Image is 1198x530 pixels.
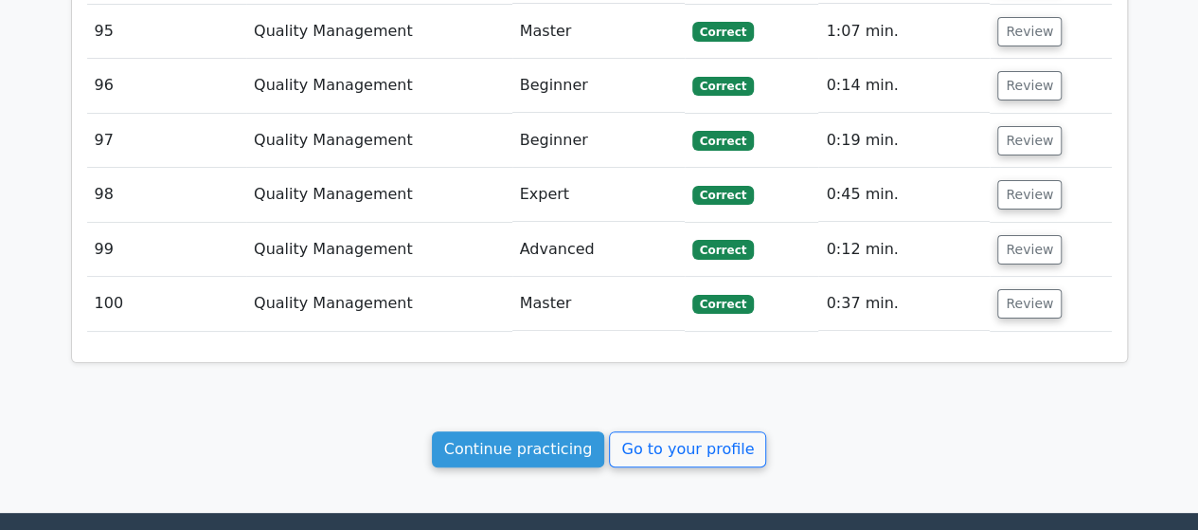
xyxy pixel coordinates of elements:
td: Master [512,277,685,331]
td: 0:12 min. [818,223,990,277]
td: 100 [87,277,246,331]
td: 0:19 min. [818,114,990,168]
a: Go to your profile [609,431,766,467]
td: 98 [87,168,246,222]
td: 97 [87,114,246,168]
td: Master [512,5,685,59]
td: 0:14 min. [818,59,990,113]
span: Correct [692,295,754,314]
td: Expert [512,168,685,222]
span: Correct [692,240,754,259]
td: Quality Management [246,277,512,331]
button: Review [997,126,1062,155]
button: Review [997,17,1062,46]
td: 95 [87,5,246,59]
span: Correct [692,186,754,205]
td: Beginner [512,114,685,168]
td: Advanced [512,223,685,277]
a: Continue practicing [432,431,605,467]
button: Review [997,180,1062,210]
button: Review [997,235,1062,265]
td: 99 [87,223,246,277]
td: Quality Management [246,59,512,113]
td: 96 [87,59,246,113]
span: Correct [692,22,754,41]
span: Correct [692,77,754,96]
td: Quality Management [246,114,512,168]
td: Quality Management [246,223,512,277]
td: 0:37 min. [818,277,990,331]
td: 1:07 min. [818,5,990,59]
td: Quality Management [246,168,512,222]
td: Quality Management [246,5,512,59]
td: Beginner [512,59,685,113]
td: 0:45 min. [818,168,990,222]
button: Review [997,289,1062,319]
button: Review [997,71,1062,101]
span: Correct [692,131,754,150]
